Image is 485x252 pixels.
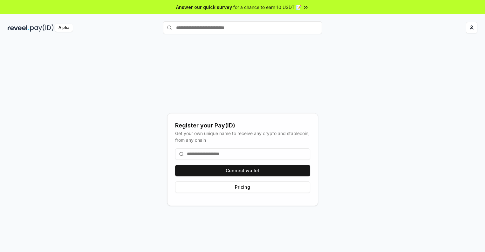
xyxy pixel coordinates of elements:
img: pay_id [30,24,54,32]
span: for a chance to earn 10 USDT 📝 [233,4,301,10]
span: Answer our quick survey [176,4,232,10]
div: Register your Pay(ID) [175,121,310,130]
button: Pricing [175,181,310,193]
img: reveel_dark [8,24,29,32]
div: Get your own unique name to receive any crypto and stablecoin, from any chain [175,130,310,143]
div: Alpha [55,24,73,32]
button: Connect wallet [175,165,310,176]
